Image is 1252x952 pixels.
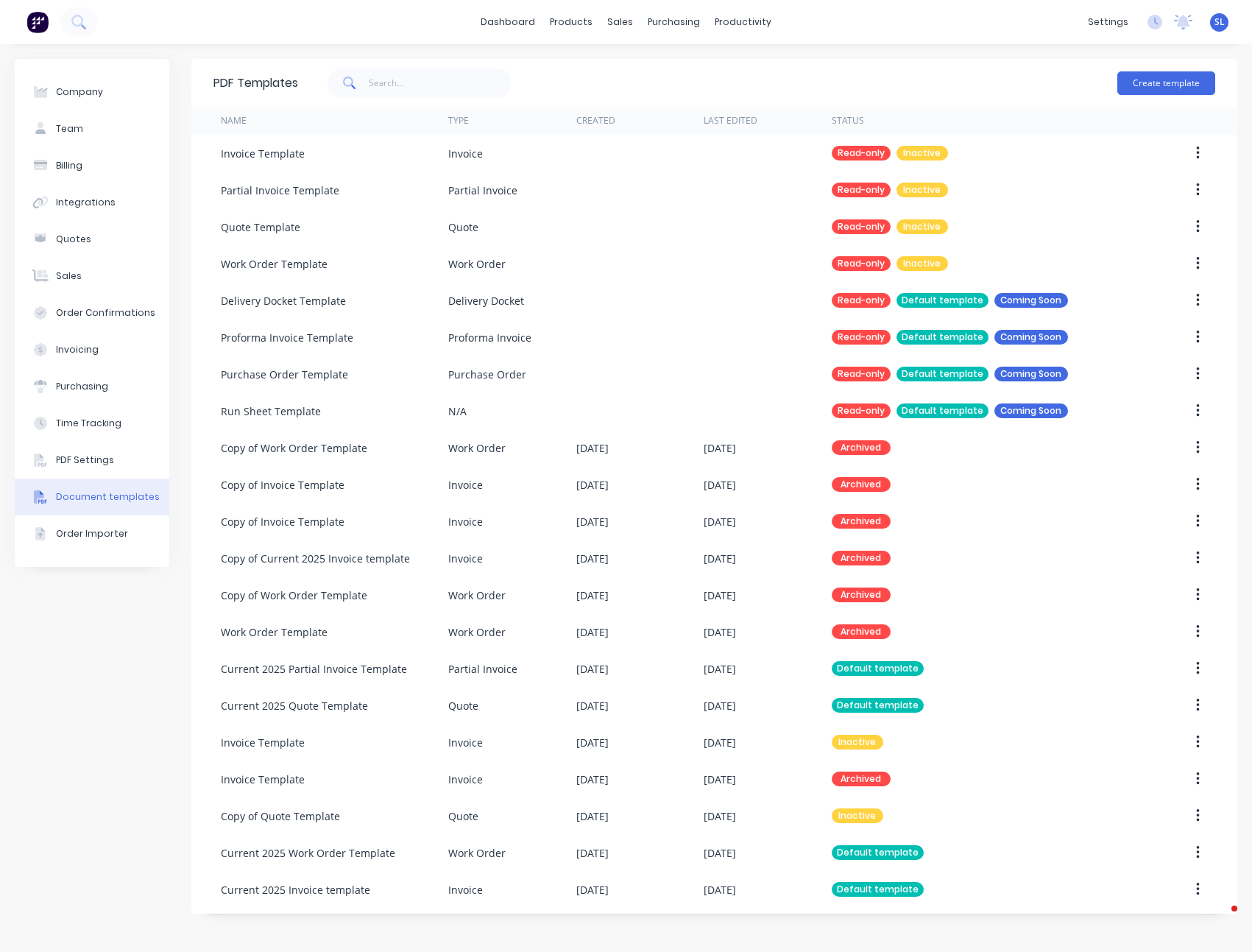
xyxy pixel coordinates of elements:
div: Invoice [448,477,483,493]
div: Invoice [448,882,483,898]
div: purchasing [640,11,707,33]
div: Inactive [896,256,948,271]
div: Work Order Template [221,256,328,272]
div: [DATE] [576,514,609,529]
div: Created [576,114,615,127]
div: Read-only [832,219,891,234]
div: Invoice [448,146,483,161]
div: Coming Soon [994,293,1068,308]
div: Run Sheet Template [221,403,321,419]
div: [DATE] [576,588,609,603]
div: Read-only [832,330,891,345]
button: Billing [15,147,169,184]
div: Order Importer [56,527,128,540]
div: [DATE] [576,698,609,713]
div: Inactive [896,219,948,234]
div: Invoice [448,772,483,787]
div: [DATE] [704,772,736,787]
div: N/A [448,403,467,419]
div: [DATE] [576,477,609,493]
div: Current 2025 Invoice template [221,882,370,898]
div: Purchasing [56,380,108,393]
div: products [542,11,600,33]
div: Quote Template [221,219,300,235]
div: Default template [832,845,924,860]
div: Work Order [448,256,506,272]
button: Purchasing [15,368,169,405]
div: Read-only [832,146,891,161]
button: Company [15,74,169,110]
div: [DATE] [704,698,736,713]
button: Order Importer [15,515,169,552]
div: Name [221,114,247,127]
button: Time Tracking [15,405,169,442]
div: sales [600,11,640,33]
div: Read-only [832,367,891,381]
div: Company [56,85,103,99]
div: Copy of Current 2025 Invoice template [221,551,410,566]
div: Inactive [832,808,883,823]
button: Invoicing [15,331,169,368]
div: [DATE] [704,661,736,677]
div: Current 2025 Partial Invoice Template [221,661,407,677]
div: Billing [56,159,82,172]
div: Work Order [448,440,506,456]
div: [DATE] [704,477,736,493]
div: Current 2025 Work Order Template [221,845,395,861]
div: Document templates [56,490,160,504]
div: [DATE] [704,440,736,456]
div: Copy of Work Order Template [221,440,367,456]
div: Archived [832,772,891,786]
div: [DATE] [576,772,609,787]
div: Default template [896,293,988,308]
div: Team [56,122,83,135]
div: [DATE] [704,808,736,824]
div: Quotes [56,233,91,246]
div: Invoice Template [221,146,305,161]
input: Search... [369,68,512,98]
div: Inactive [832,735,883,750]
div: Partial Invoice [448,661,517,677]
div: Coming Soon [994,330,1068,345]
div: Work Order [448,624,506,640]
button: Create template [1117,71,1215,95]
div: Default template [896,367,988,381]
div: [DATE] [704,588,736,603]
div: Default template [896,330,988,345]
div: Read-only [832,293,891,308]
div: Purchase Order [448,367,526,382]
div: Quote [448,808,478,824]
div: Archived [832,588,891,602]
div: PDF Templates [213,74,298,92]
iframe: Intercom live chat [1202,902,1237,937]
div: PDF Settings [56,454,114,467]
div: Type [448,114,469,127]
div: Archived [832,551,891,565]
div: [DATE] [576,624,609,640]
div: [DATE] [704,845,736,861]
div: Copy of Invoice Template [221,477,344,493]
div: Work Order [448,588,506,603]
div: [DATE] [576,551,609,566]
div: Partial Invoice [448,183,517,198]
div: Inactive [896,183,948,197]
button: PDF Settings [15,442,169,479]
div: Invoice [448,551,483,566]
div: Invoice [448,735,483,750]
div: Work Order Template [221,624,328,640]
div: [DATE] [576,845,609,861]
div: [DATE] [704,882,736,898]
div: Current 2025 Quote Template [221,698,368,713]
div: Archived [832,440,891,455]
div: Order Confirmations [56,306,155,320]
div: Default template [832,661,924,676]
div: Invoice [448,514,483,529]
div: productivity [707,11,779,33]
div: Work Order [448,845,506,861]
div: Time Tracking [56,417,121,430]
div: [DATE] [704,735,736,750]
div: Default template [896,403,988,418]
div: Status [832,114,864,127]
div: Default template [832,882,924,897]
div: [DATE] [576,735,609,750]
